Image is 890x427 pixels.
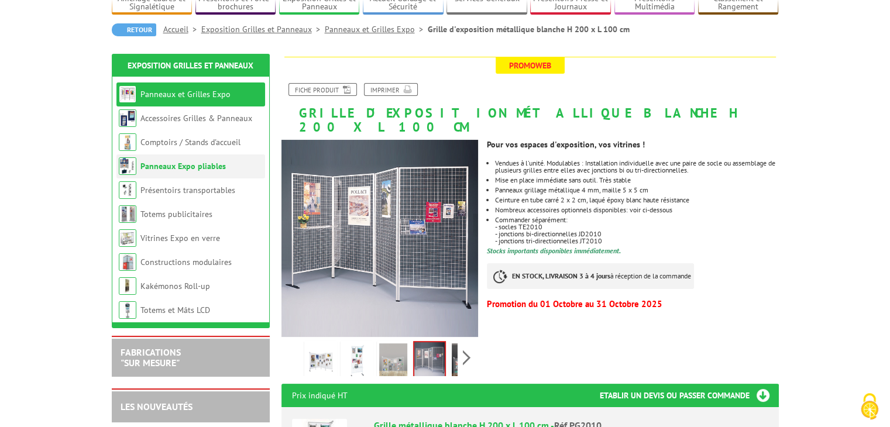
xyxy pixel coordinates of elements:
[119,157,136,175] img: Panneaux Expo pliables
[487,263,694,289] p: à réception de la commande
[461,348,472,367] span: Next
[414,342,445,378] img: grille_exposition_metallique_blanche_200x100.jpg
[487,139,645,150] strong: Pour vos espaces d'exposition, vos vitrines !
[140,209,212,219] a: Totems publicitaires
[428,23,630,35] li: Grille d'exposition métallique blanche H 200 x L 100 cm
[307,343,335,380] img: grilles_exposition_pg2010.jpg
[288,83,357,96] a: Fiche produit
[495,216,778,245] li: Commander séparément: - socles TE2010 - jonctions bi-directionnelles JD2010 - jonctions tri-direc...
[119,181,136,199] img: Présentoirs transportables
[119,85,136,103] img: Panneaux et Grilles Expo
[452,343,480,380] img: pg2010_grille_metallique_blanche_h200xl100_3.jpg
[140,257,232,267] a: Constructions modulaires
[128,60,253,71] a: Exposition Grilles et Panneaux
[140,137,240,147] a: Comptoirs / Stands d'accueil
[140,233,220,243] a: Vitrines Expo en verre
[119,133,136,151] img: Comptoirs / Stands d'accueil
[487,301,778,308] p: Promotion du 01 Octobre au 31 Octobre 2025
[292,384,348,407] p: Prix indiqué HT
[112,23,156,36] a: Retour
[495,206,778,213] li: Nombreux accessoires optionnels disponibles: voir ci-dessous
[512,271,610,280] strong: EN STOCK, LIVRAISON 3 à 4 jours
[119,277,136,295] img: Kakémonos Roll-up
[343,343,371,380] img: pg2010_grille_metallique_blanche_h200xl100_2.jpg
[140,113,252,123] a: Accessoires Grilles & Panneaux
[600,384,779,407] h3: Etablir un devis ou passer commande
[281,140,479,337] img: grille_exposition_metallique_blanche_200x100.jpg
[487,246,621,255] font: Stocks importants disponibles immédiatement.
[140,281,210,291] a: Kakémonos Roll-up
[140,89,231,99] a: Panneaux et Grilles Expo
[849,387,890,427] button: Cookies (fenêtre modale)
[140,161,226,171] a: Panneaux Expo pliables
[325,24,428,35] a: Panneaux et Grilles Expo
[121,401,193,412] a: LES NOUVEAUTÉS
[119,253,136,271] img: Constructions modulaires
[201,24,325,35] a: Exposition Grilles et Panneaux
[855,392,884,421] img: Cookies (fenêtre modale)
[495,197,778,204] li: Ceinture en tube carré 2 x 2 cm, laqué époxy blanc haute résistance
[496,57,565,74] span: Promoweb
[379,343,407,380] img: pg2010_grille_metallique_blanche_h200xl100_1.jpg
[140,305,210,315] a: Totems et Mâts LCD
[119,301,136,319] img: Totems et Mâts LCD
[495,187,778,194] p: Panneaux grillage métallique 4 mm, maille 5 x 5 cm
[140,185,235,195] a: Présentoirs transportables
[119,229,136,247] img: Vitrines Expo en verre
[495,160,778,174] li: Vendues à l'unité. Modulables : Installation individuelle avec une paire de socle ou assemblage d...
[163,24,201,35] a: Accueil
[119,205,136,223] img: Totems publicitaires
[119,109,136,127] img: Accessoires Grilles & Panneaux
[121,346,181,369] a: FABRICATIONS"Sur Mesure"
[364,83,418,96] a: Imprimer
[495,177,778,184] li: Mise en place immédiate sans outil. Très stable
